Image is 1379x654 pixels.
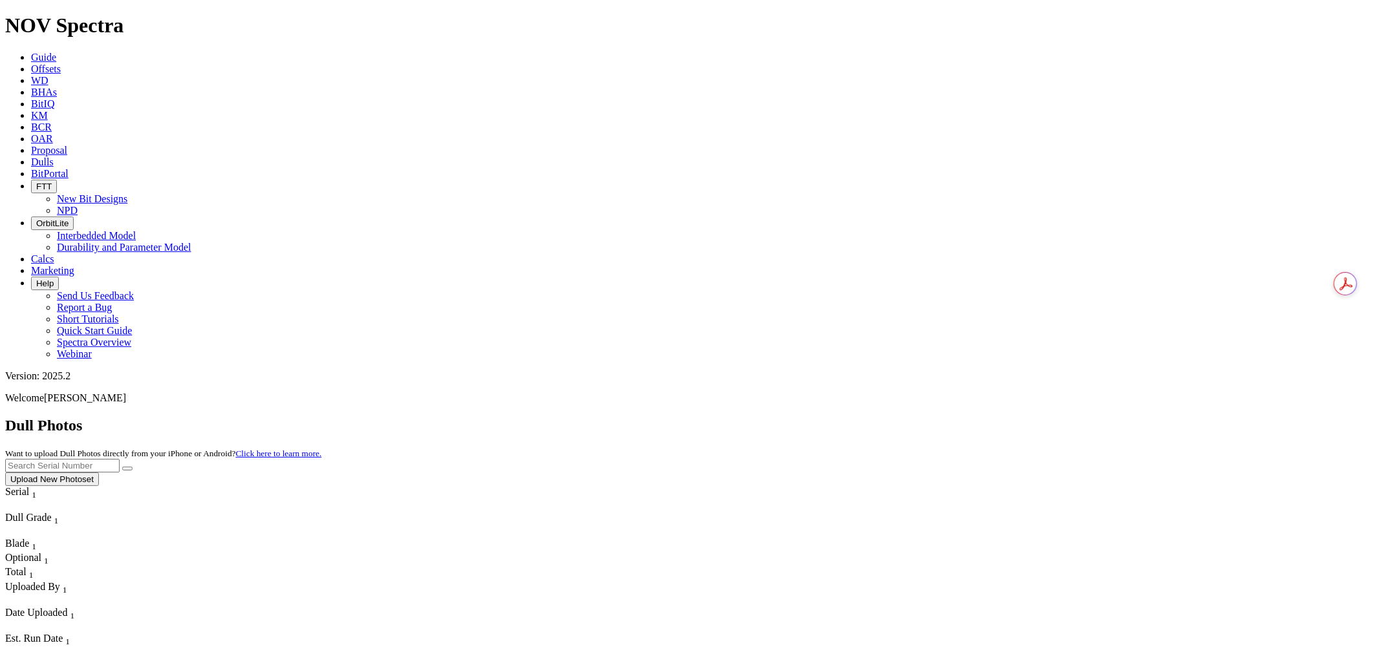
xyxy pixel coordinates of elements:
span: Sort None [63,581,67,592]
button: OrbitLite [31,216,74,230]
sub: 1 [63,585,67,595]
div: Column Menu [5,526,96,538]
button: Help [31,277,59,290]
span: Sort None [44,552,48,563]
h1: NOV Spectra [5,14,1374,37]
div: Version: 2025.2 [5,370,1374,382]
span: Sort None [54,512,59,523]
span: Help [36,279,54,288]
a: KM [31,110,48,121]
a: Quick Start Guide [57,325,132,336]
a: Interbedded Model [57,230,136,241]
div: Sort None [5,486,60,512]
span: [PERSON_NAME] [44,392,126,403]
sub: 1 [65,637,70,646]
div: Serial Sort None [5,486,60,500]
div: Sort None [5,566,50,580]
span: Dull Grade [5,512,52,523]
a: New Bit Designs [57,193,127,204]
a: BitPortal [31,168,69,179]
sub: 1 [44,556,48,565]
div: Column Menu [5,595,155,607]
button: FTT [31,180,57,193]
div: Column Menu [5,621,102,633]
a: Send Us Feedback [57,290,134,301]
div: Optional Sort None [5,552,50,566]
span: Sort None [29,566,34,577]
div: Dull Grade Sort None [5,512,96,526]
span: Sort None [70,607,74,618]
span: Total [5,566,27,577]
a: Click here to learn more. [236,448,322,458]
span: Sort None [32,486,36,497]
a: Guide [31,52,56,63]
span: Uploaded By [5,581,60,592]
sub: 1 [32,490,36,500]
div: Est. Run Date Sort None [5,633,96,647]
a: Durability and Parameter Model [57,242,191,253]
a: Dulls [31,156,54,167]
span: Blade [5,538,29,549]
a: BitIQ [31,98,54,109]
span: Date Uploaded [5,607,67,618]
a: NPD [57,205,78,216]
small: Want to upload Dull Photos directly from your iPhone or Android? [5,448,321,458]
div: Uploaded By Sort None [5,581,155,595]
span: OrbitLite [36,218,69,228]
div: Sort None [5,552,50,566]
div: Column Menu [5,500,60,512]
p: Welcome [5,392,1374,404]
div: Blade Sort None [5,538,50,552]
div: Date Uploaded Sort None [5,607,102,621]
div: Total Sort None [5,566,50,580]
a: Short Tutorials [57,313,119,324]
div: Sort None [5,538,50,552]
a: WD [31,75,48,86]
a: Webinar [57,348,92,359]
span: Optional [5,552,41,563]
span: FTT [36,182,52,191]
a: Offsets [31,63,61,74]
h2: Dull Photos [5,417,1374,434]
sub: 1 [54,516,59,525]
sub: 1 [32,542,36,551]
span: Est. Run Date [5,633,63,644]
a: Calcs [31,253,54,264]
a: BHAs [31,87,57,98]
span: Sort None [65,633,70,644]
div: Sort None [5,512,96,538]
a: Proposal [31,145,67,156]
a: Marketing [31,265,74,276]
input: Search Serial Number [5,459,120,472]
button: Upload New Photoset [5,472,99,486]
a: BCR [31,121,52,132]
span: Sort None [32,538,36,549]
div: Sort None [5,581,155,607]
sub: 1 [70,611,74,620]
div: Sort None [5,607,102,633]
sub: 1 [29,571,34,580]
a: Report a Bug [57,302,112,313]
a: Spectra Overview [57,337,131,348]
a: OAR [31,133,53,144]
span: Serial [5,486,29,497]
